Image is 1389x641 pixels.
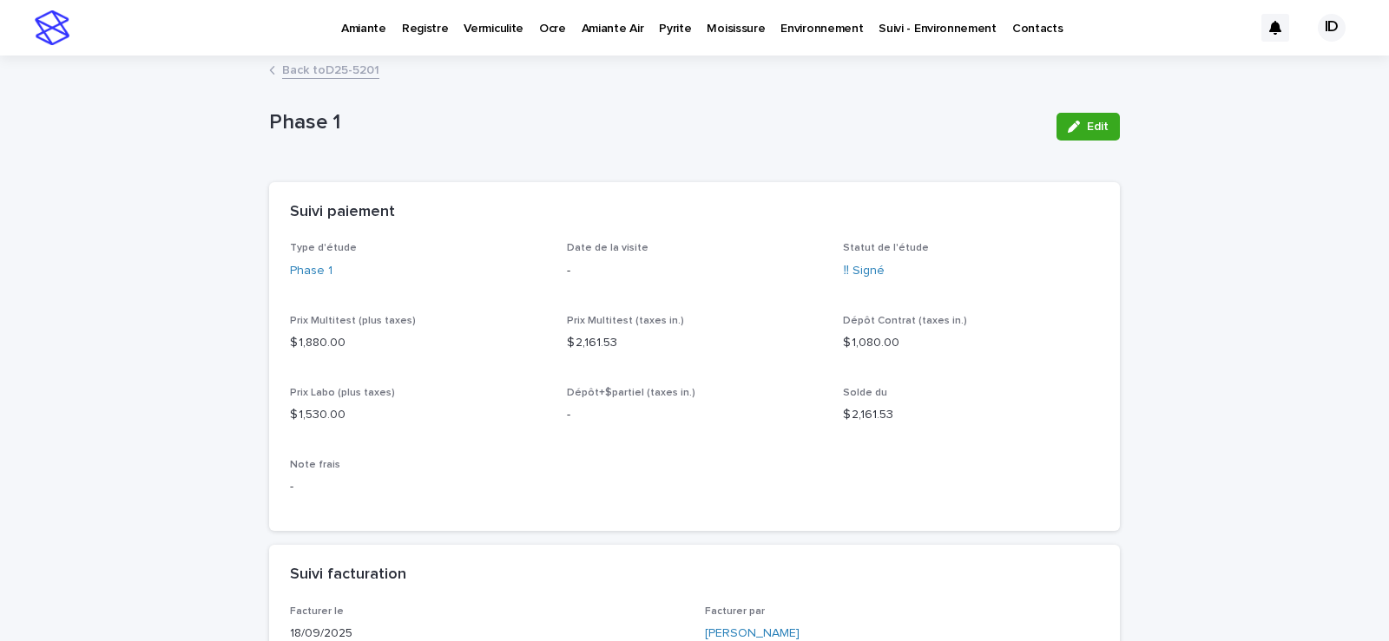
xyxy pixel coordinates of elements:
p: $ 1,080.00 [843,334,1099,352]
img: stacker-logo-s-only.png [35,10,69,45]
div: ID [1318,14,1346,42]
span: Edit [1087,121,1109,133]
p: $ 2,161.53 [843,406,1099,424]
span: Dépôt Contrat (taxes in.) [843,316,967,326]
span: Dépôt+$partiel (taxes in.) [567,388,695,398]
span: Prix Multitest (plus taxes) [290,316,416,326]
a: Phase 1 [290,262,332,280]
p: - [567,262,823,280]
p: - [290,478,1099,496]
span: Type d'étude [290,243,357,253]
span: Prix Labo (plus taxes) [290,388,395,398]
span: Prix Multitest (taxes in.) [567,316,684,326]
button: Edit [1057,113,1120,141]
p: - [567,406,823,424]
span: Statut de l'étude [843,243,929,253]
span: Note frais [290,460,340,470]
h2: Suivi facturation [290,566,406,585]
h2: Suivi paiement [290,203,395,222]
span: Facturer par [705,606,765,617]
span: Solde du [843,388,887,398]
a: Back toD25-5201 [282,59,379,79]
p: $ 1,530.00 [290,406,546,424]
a: ‼ Signé [843,262,885,280]
span: Facturer le [290,606,344,617]
p: $ 2,161.53 [567,334,823,352]
p: Phase 1 [269,110,1043,135]
p: $ 1,880.00 [290,334,546,352]
span: Date de la visite [567,243,648,253]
